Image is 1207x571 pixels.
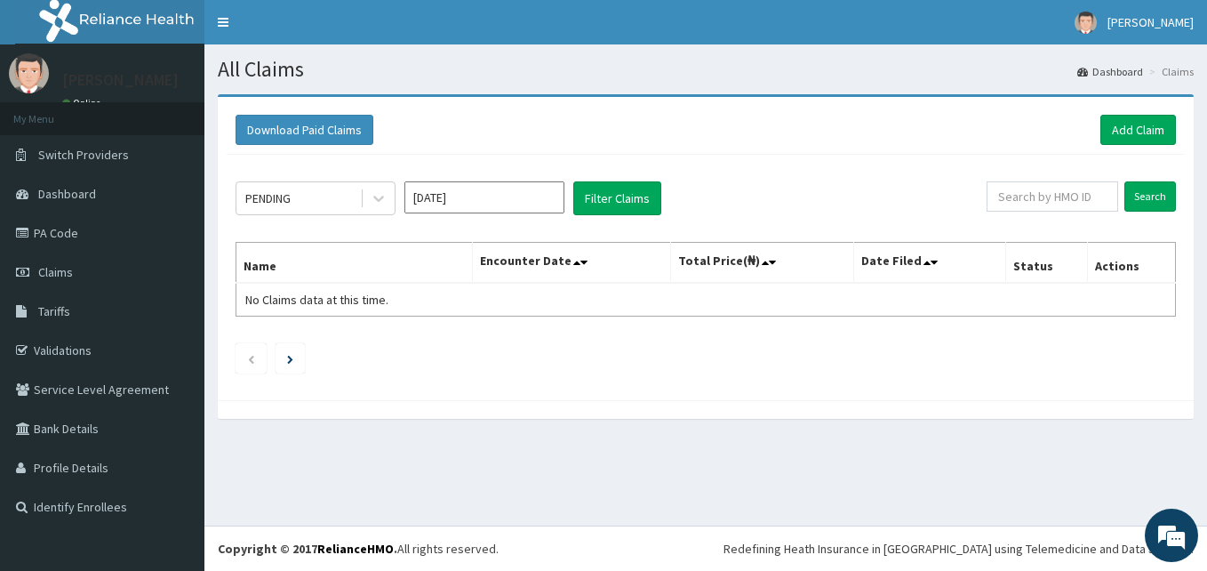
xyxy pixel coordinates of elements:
input: Search by HMO ID [987,181,1118,212]
th: Actions [1087,243,1175,284]
a: Dashboard [1077,64,1143,79]
li: Claims [1145,64,1194,79]
span: Switch Providers [38,147,129,163]
strong: Copyright © 2017 . [218,541,397,557]
a: Online [62,97,105,109]
footer: All rights reserved. [204,526,1207,571]
a: RelianceHMO [317,541,394,557]
a: Add Claim [1100,115,1176,145]
button: Filter Claims [573,181,661,215]
th: Total Price(₦) [670,243,853,284]
span: No Claims data at this time. [245,292,388,308]
a: Previous page [247,350,255,366]
span: Dashboard [38,186,96,202]
p: [PERSON_NAME] [62,72,179,88]
div: PENDING [245,189,291,207]
h1: All Claims [218,58,1194,81]
input: Select Month and Year [404,181,564,213]
img: User Image [1075,12,1097,34]
img: User Image [9,53,49,93]
th: Encounter Date [473,243,671,284]
a: Next page [287,350,293,366]
div: Redefining Heath Insurance in [GEOGRAPHIC_DATA] using Telemedicine and Data Science! [723,540,1194,558]
th: Status [1005,243,1087,284]
span: Tariffs [38,303,70,319]
th: Name [236,243,473,284]
button: Download Paid Claims [236,115,373,145]
span: [PERSON_NAME] [1107,14,1194,30]
th: Date Filed [854,243,1006,284]
span: Claims [38,264,73,280]
input: Search [1124,181,1176,212]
